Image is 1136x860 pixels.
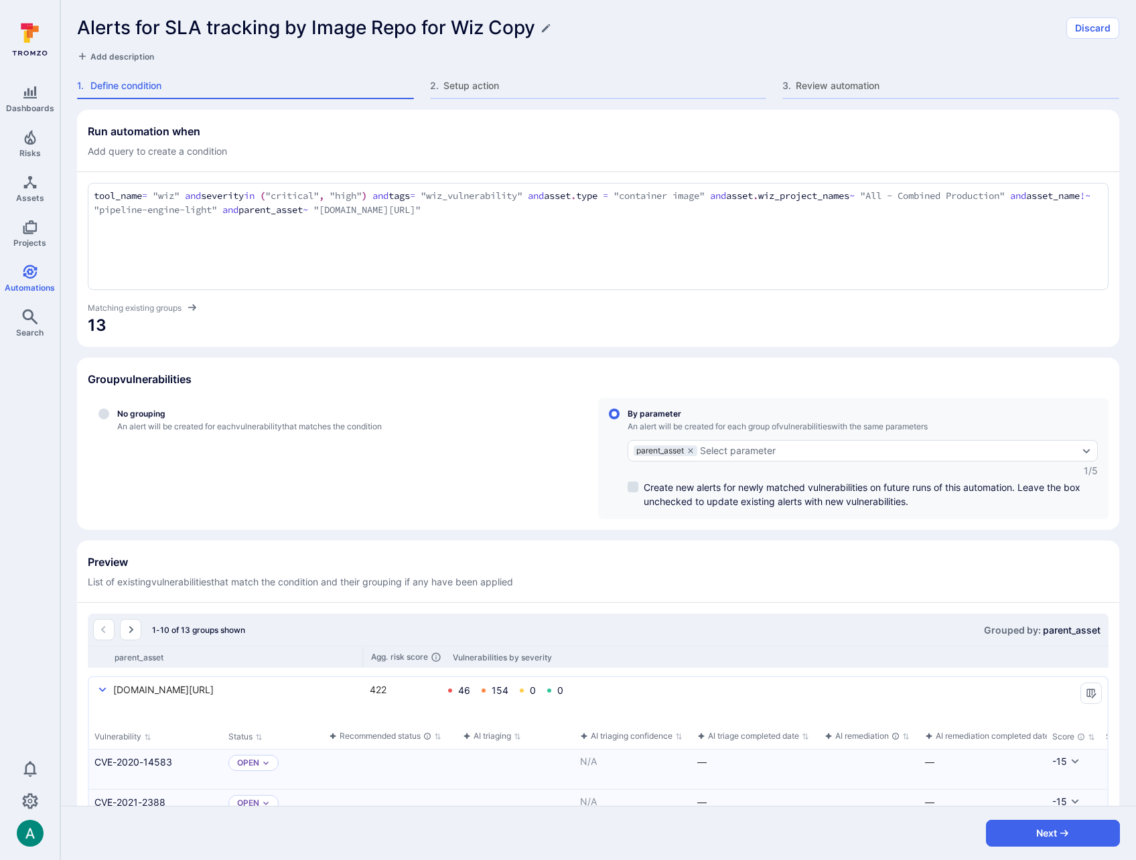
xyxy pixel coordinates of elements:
div: Select parameter [700,445,776,456]
button: Sort by function(){return k.createElement(hN.A,{direction:"row",alignItems:"center",gap:4},k.crea... [825,731,910,741]
div: 46 [458,685,470,696]
div: AI triaging confidence [580,729,672,743]
div: AI triaging [463,729,511,743]
div: grouping parameters [628,440,1098,461]
div: define_group_by [88,398,1109,519]
span: Search [16,328,44,338]
button: Sort by Score [1052,731,1095,742]
button: Expand dropdown [262,799,270,807]
span: parent_asset [636,447,684,455]
div: -15 [1052,795,1067,808]
span: Define condition [90,79,414,92]
button: -15 [1052,795,1080,808]
span: Review automation [796,79,1119,92]
div: AI remediation completed date [925,729,1050,743]
div: Cell for aiCtx.triageFinishedAt [692,749,819,789]
div: — [925,795,1042,809]
button: Sort by Status [228,731,263,742]
span: Matching counter [88,315,1109,336]
span: Setup action [443,79,767,92]
span: Dashboards [6,103,54,113]
span: No grouping [117,409,382,419]
div: Cell for aiCtx.triageStatus [324,790,457,829]
div: 0 [530,685,536,696]
button: Open [237,798,259,808]
span: 3 . [782,79,793,92]
div: 154 [492,685,508,696]
h2: Preview [88,555,513,569]
span: 1 /5 [1084,464,1098,478]
button: Sort by Vulnerability [94,731,151,742]
span: Grouped by: [984,624,1043,636]
img: ACg8ocLSa5mPYBaXNx3eFu_EmspyJX0laNWN7cXOFirfQ7srZveEpg=s96-c [17,820,44,847]
span: 2 . [430,79,441,92]
div: gcr.io/digibee-core/digibee/relationship [113,683,362,697]
div: — [697,755,814,769]
div: Arjan Dehar [17,820,44,847]
div: Cell for aiCtx.remediationStatus [819,749,920,789]
div: Cell for aiCtx.remediationFinishedAt [920,749,1047,789]
textarea: Add condition [94,189,1103,302]
a: CVE-2020-14583 [94,755,218,769]
div: Cell for Status [223,790,324,829]
span: List of existing vulnerabilities that match the condition and their grouping if any have been app... [88,575,513,589]
abbr: Aggregated [371,652,388,662]
div: 0 [557,685,563,696]
button: Go to the previous page [93,619,115,640]
button: Open [237,758,259,768]
button: Manage columns [1080,683,1102,704]
button: Expand dropdown [262,759,270,767]
button: Discard [1066,17,1119,39]
button: Next [986,820,1120,847]
span: Risks [19,148,41,158]
button: Expand dropdown [1081,445,1092,456]
div: risk score [371,652,445,662]
span: 1-10 of 13 groups shown [152,625,245,635]
div: Cell for Score [1047,749,1100,789]
div: Cell for aiCtx.confidenceScore [575,749,692,789]
div: Cell for aiCtx [457,790,575,829]
div: Cell for aiCtx.triageFinishedAt [692,790,819,829]
button: Sort by function(){return k.createElement(hN.A,{direction:"row",alignItems:"center",gap:4},k.crea... [463,731,521,741]
span: Add query to create a condition [88,145,227,158]
button: Go to the next page [120,619,141,640]
div: Cell for aiCtx.triageStatus [324,749,457,789]
p: N/A [580,755,687,768]
span: Assets [16,193,44,203]
h2: Run automation when [88,125,227,138]
div: parent_asset [115,652,363,662]
div: Cell for Vulnerability [89,790,223,829]
div: -15 [1052,755,1067,768]
h1: Alerts for SLA tracking by Image Repo for Wiz Copy [77,17,535,39]
span: Projects [13,238,46,248]
div: AI triage completed date [697,729,799,743]
div: Vulnerabilities by severity [453,652,552,662]
div: Cell for Status [223,749,324,789]
button: By parameterAn alert will be created for each group ofvulnerabilitieswith the same parametersgrou... [700,445,1078,456]
span: Add description [90,52,154,62]
span: Create new alerts for newly matched vulnerabilities on future runs of this automation. Leave the ... [644,480,1098,508]
span: An alert will be created for each group of vulnerabilities with the same parameters [628,421,1098,432]
div: 422 [370,683,437,697]
span: Matching existing groups [88,303,182,313]
div: The vulnerability score is based on the parameters defined in the settings [1077,733,1085,741]
a: CVE-2021-2388 [94,795,218,809]
div: Cell for Score [1047,790,1100,829]
div: Cell for aiCtx.remediationFinishedAt [920,790,1047,829]
span: Automations [5,283,55,293]
div: Cell for Vulnerability [89,749,223,789]
span: By parameter [628,409,1098,419]
div: gcr.io/digibee-core/digibee/relationship4224615400 [89,677,1107,717]
div: — [925,755,1042,769]
div: Cell for aiCtx.remediationStatus [819,790,920,829]
button: Sort by function(){return k.createElement(hN.A,{direction:"row",alignItems:"center",gap:4},k.crea... [697,731,809,741]
span: parent_asset [1043,624,1100,636]
p: N/A [580,795,687,808]
h2: Group vulnerabilities [88,372,192,386]
span: 1 . [77,79,88,92]
button: Sort by function(){return k.createElement(hN.A,{direction:"row",alignItems:"center",gap:4},k.crea... [329,731,441,741]
div: Cell for aiCtx [457,749,575,789]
